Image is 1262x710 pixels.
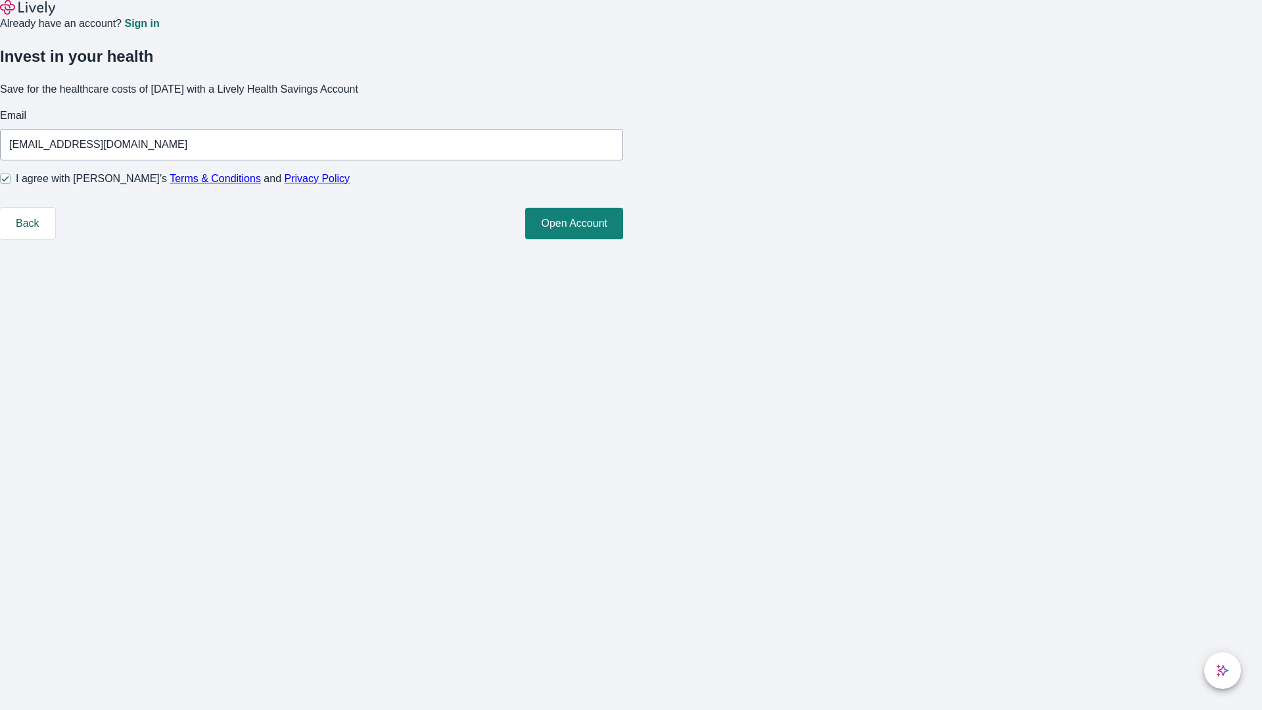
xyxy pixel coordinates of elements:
a: Sign in [124,18,159,29]
button: chat [1204,652,1241,689]
button: Open Account [525,208,623,239]
span: I agree with [PERSON_NAME]’s and [16,171,350,187]
a: Privacy Policy [285,173,350,184]
a: Terms & Conditions [170,173,261,184]
svg: Lively AI Assistant [1216,664,1229,677]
